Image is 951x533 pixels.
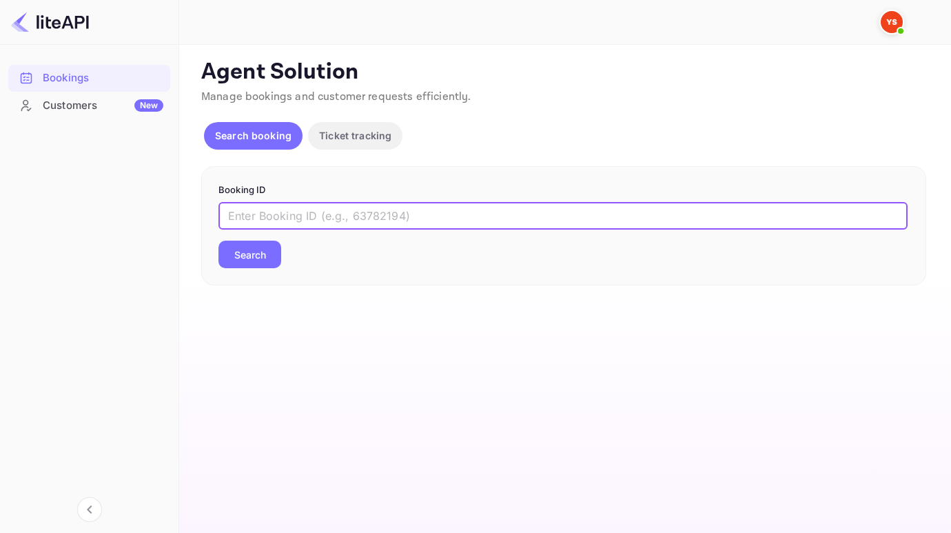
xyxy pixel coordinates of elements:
p: Agent Solution [201,59,926,86]
input: Enter Booking ID (e.g., 63782194) [218,202,908,230]
div: New [134,99,163,112]
div: Bookings [43,70,163,86]
div: Customers [43,98,163,114]
span: Manage bookings and customer requests efficiently. [201,90,471,104]
img: LiteAPI logo [11,11,89,33]
button: Search [218,241,281,268]
img: Yandex Support [881,11,903,33]
div: CustomersNew [8,92,170,119]
p: Booking ID [218,183,909,197]
button: Collapse navigation [77,497,102,522]
p: Ticket tracking [319,128,391,143]
a: Bookings [8,65,170,90]
p: Search booking [215,128,292,143]
a: CustomersNew [8,92,170,118]
div: Bookings [8,65,170,92]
